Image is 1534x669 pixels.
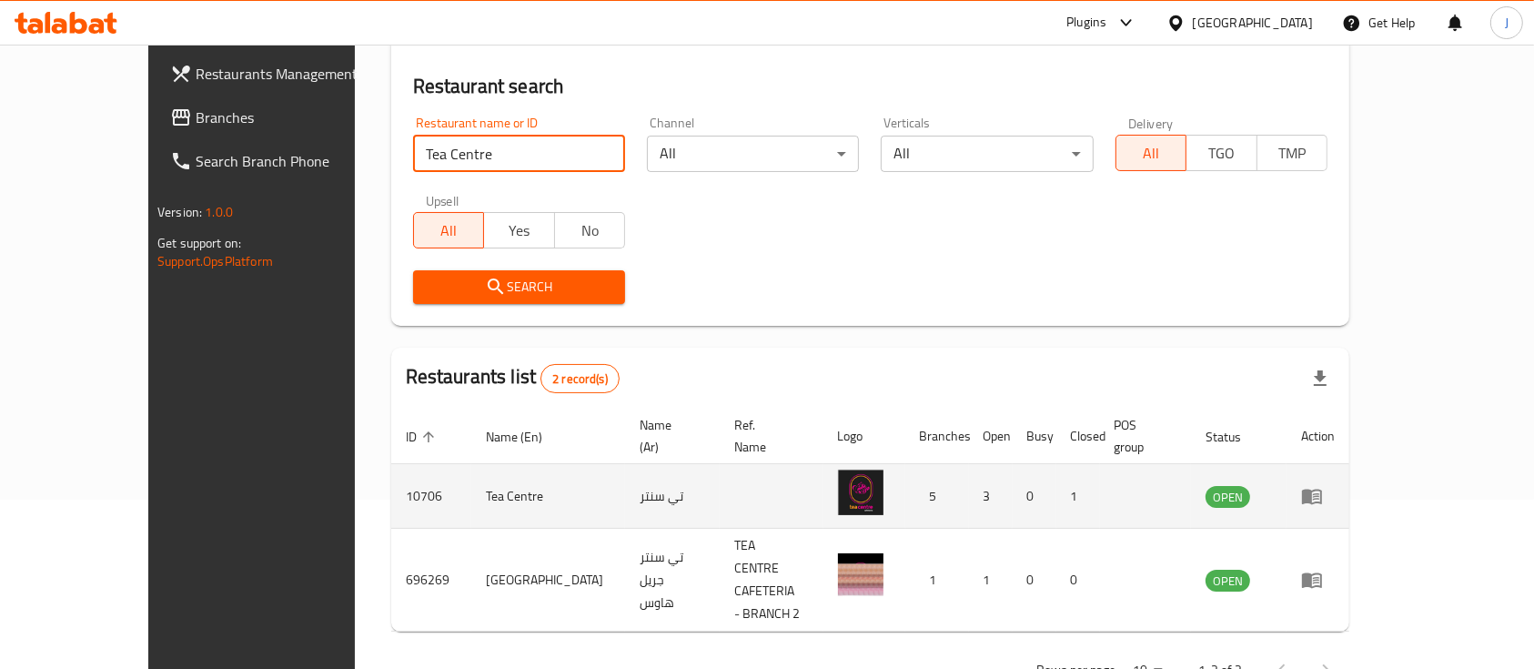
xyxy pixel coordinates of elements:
[734,414,802,458] span: Ref. Name
[428,276,611,299] span: Search
[413,270,625,304] button: Search
[640,414,698,458] span: Name (Ar)
[1206,571,1250,592] span: OPEN
[486,426,566,448] span: Name (En)
[1013,464,1056,529] td: 0
[1298,357,1342,400] div: Export file
[540,364,620,393] div: Total records count
[1206,487,1250,508] span: OPEN
[391,409,1349,632] table: enhanced table
[157,249,273,273] a: Support.OpsPlatform
[196,150,390,172] span: Search Branch Phone
[196,106,390,128] span: Branches
[157,231,241,255] span: Get support on:
[1056,409,1100,464] th: Closed
[157,200,202,224] span: Version:
[647,136,859,172] div: All
[421,218,477,244] span: All
[1115,414,1169,458] span: POS group
[1056,464,1100,529] td: 1
[205,200,233,224] span: 1.0.0
[625,529,720,632] td: تي سنتر جريل هاوس
[1066,12,1106,34] div: Plugins
[1301,569,1335,591] div: Menu
[156,52,405,96] a: Restaurants Management
[554,212,625,248] button: No
[391,529,471,632] td: 696269
[1115,135,1186,171] button: All
[1056,529,1100,632] td: 0
[625,464,720,529] td: تي سنتر
[823,409,905,464] th: Logo
[406,426,440,448] span: ID
[838,470,883,515] img: Tea Centre
[881,136,1093,172] div: All
[413,212,484,248] button: All
[426,194,459,207] label: Upsell
[391,464,471,529] td: 10706
[471,464,625,529] td: Tea Centre
[491,218,547,244] span: Yes
[1206,570,1250,592] div: OPEN
[1265,140,1320,167] span: TMP
[1013,529,1056,632] td: 0
[1186,135,1256,171] button: TGO
[905,409,969,464] th: Branches
[1256,135,1327,171] button: TMP
[720,529,823,632] td: TEA CENTRE CAFETERIA - BRANCH 2
[1206,426,1265,448] span: Status
[1287,409,1349,464] th: Action
[1124,140,1179,167] span: All
[969,409,1013,464] th: Open
[838,553,883,599] img: Tea Centre Grill House
[471,529,625,632] td: [GEOGRAPHIC_DATA]
[483,212,554,248] button: Yes
[969,529,1013,632] td: 1
[413,73,1327,100] h2: Restaurant search
[196,63,390,85] span: Restaurants Management
[413,136,625,172] input: Search for restaurant name or ID..
[156,139,405,183] a: Search Branch Phone
[969,464,1013,529] td: 3
[1505,13,1509,33] span: J
[905,529,969,632] td: 1
[156,96,405,139] a: Branches
[1013,409,1056,464] th: Busy
[562,218,618,244] span: No
[406,363,620,393] h2: Restaurants list
[1194,140,1249,167] span: TGO
[905,464,969,529] td: 5
[1193,13,1313,33] div: [GEOGRAPHIC_DATA]
[1128,117,1174,129] label: Delivery
[541,370,619,388] span: 2 record(s)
